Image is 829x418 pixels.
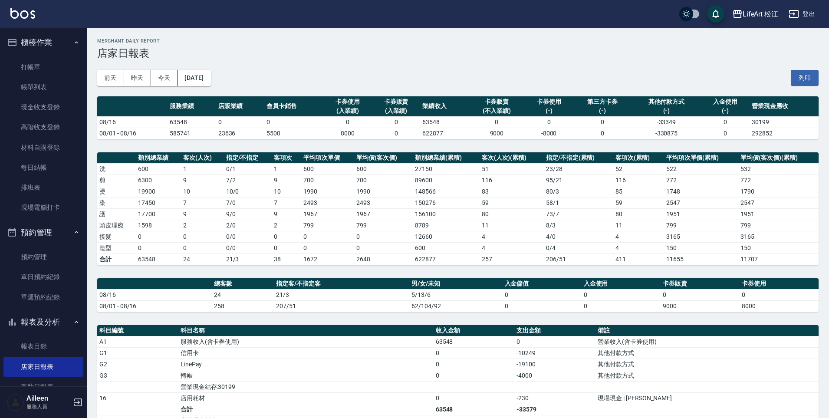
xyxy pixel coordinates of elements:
[136,220,181,231] td: 1598
[469,128,525,139] td: 9000
[323,128,372,139] td: 8000
[3,97,83,117] a: 現金收支登錄
[413,197,479,208] td: 150276
[420,96,469,117] th: 業績收入
[595,347,819,359] td: 其他付款方式
[613,163,664,174] td: 52
[224,208,272,220] td: 9 / 0
[613,186,664,197] td: 85
[97,186,136,197] td: 燙
[503,278,582,290] th: 入金儲值
[3,138,83,158] a: 材料自購登錄
[544,208,613,220] td: 73 / 7
[301,208,354,220] td: 1967
[274,289,409,300] td: 21/3
[97,208,136,220] td: 護
[525,128,573,139] td: -8000
[527,106,571,115] div: (-)
[26,394,71,403] h5: Ailleen
[413,174,479,186] td: 89600
[503,289,582,300] td: 0
[216,116,265,128] td: 0
[738,231,819,242] td: 3165
[301,253,354,265] td: 1672
[10,8,35,19] img: Logo
[224,242,272,253] td: 0 / 0
[97,231,136,242] td: 接髮
[3,267,83,287] a: 單日預約紀錄
[701,116,750,128] td: 0
[480,253,544,265] td: 257
[544,253,613,265] td: 206/51
[181,242,224,253] td: 0
[97,47,819,59] h3: 店家日報表
[272,163,301,174] td: 1
[97,253,136,265] td: 合計
[181,163,224,174] td: 1
[785,6,819,22] button: 登出
[750,116,819,128] td: 30199
[413,242,479,253] td: 600
[573,116,632,128] td: 0
[136,163,181,174] td: 600
[613,242,664,253] td: 4
[740,289,819,300] td: 0
[514,359,595,370] td: -19100
[212,300,274,312] td: 258
[354,208,413,220] td: 1967
[168,128,216,139] td: 585741
[527,97,571,106] div: 卡券使用
[750,128,819,139] td: 292852
[738,186,819,197] td: 1790
[434,347,515,359] td: 0
[216,128,265,139] td: 23636
[97,359,178,370] td: G2
[212,278,274,290] th: 總客數
[272,174,301,186] td: 9
[7,394,24,411] img: Person
[701,128,750,139] td: 0
[97,325,178,336] th: 科目編號
[97,300,212,312] td: 08/01 - 08/16
[97,220,136,231] td: 頭皮理療
[224,152,272,164] th: 指定/不指定
[738,220,819,231] td: 799
[178,325,434,336] th: 科目名稱
[326,106,370,115] div: (入業績)
[409,289,503,300] td: 5/13/6
[595,370,819,381] td: 其他付款方式
[434,370,515,381] td: 0
[595,336,819,347] td: 營業收入(含卡券使用)
[136,174,181,186] td: 6300
[525,116,573,128] td: 0
[97,128,168,139] td: 08/01 - 08/16
[136,208,181,220] td: 17700
[97,347,178,359] td: G1
[413,253,479,265] td: 622877
[3,221,83,244] button: 預約管理
[738,253,819,265] td: 11707
[151,70,178,86] button: 今天
[729,5,782,23] button: LifeArt 松江
[544,186,613,197] td: 80 / 3
[178,336,434,347] td: 服務收入(含卡券使用)
[136,231,181,242] td: 0
[181,220,224,231] td: 2
[413,208,479,220] td: 156100
[136,253,181,265] td: 63548
[743,9,779,20] div: LifeArt 松江
[434,404,515,415] td: 63548
[582,278,661,290] th: 入金使用
[168,116,216,128] td: 63548
[514,370,595,381] td: -4000
[661,289,740,300] td: 0
[703,106,747,115] div: (-)
[3,311,83,333] button: 報表及分析
[632,128,701,139] td: -330875
[272,197,301,208] td: 7
[514,392,595,404] td: -230
[97,163,136,174] td: 洗
[514,336,595,347] td: 0
[613,231,664,242] td: 4
[374,97,418,106] div: 卡券販賣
